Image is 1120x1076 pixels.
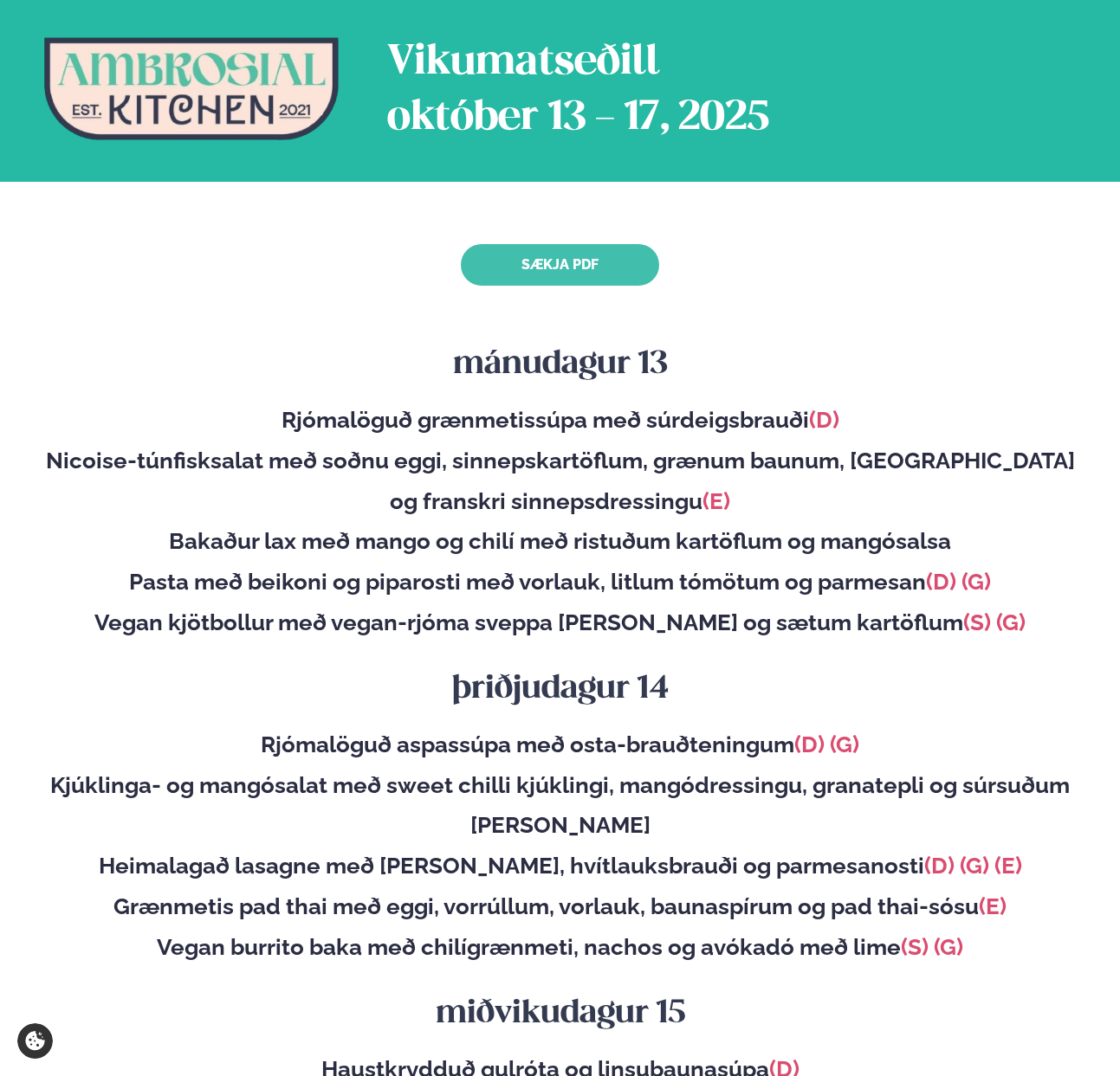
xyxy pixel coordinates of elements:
[809,407,839,433] span: (D)
[44,441,1076,522] div: Nicoise-túnfisksalat með soðnu eggi, sinnepskartöflum, grænum baunum, [GEOGRAPHIC_DATA] og fransk...
[44,725,1076,765] div: Rjómalöguð aspassúpa með osta-brauðteningum
[387,35,769,91] div: Vikumatseðill
[44,602,1076,643] div: Vegan kjötbollur með vegan-rjóma sveppa [PERSON_NAME] og sætum kartöflum
[44,994,1076,1035] h3: miðvikudagur 15
[44,37,339,140] img: Logo
[926,569,991,595] span: (D) (G)
[44,886,1076,927] div: Grænmetis pad thai með eggi, vorrúllum, vorlauk, baunaspírum og pad thai-sósu
[44,927,1076,968] div: Vegan burrito baka með chilígrænmeti, nachos og avókadó með lime
[387,91,769,146] div: október 13 - 17, 2025
[979,893,1007,919] span: (E)
[44,400,1076,441] div: Rjómalöguð grænmetissúpa með súrdeigsbrauði
[44,562,1076,602] div: Pasta með beikoni og piparosti með vorlauk, litlum tómötum og parmesan
[17,1023,53,1059] a: Cookie settings
[924,853,1022,879] span: (D) (G) (E)
[44,765,1076,847] div: Kjúklinga- og mangósalat með sweet chilli kjúklingi, mangódressingu, granatepli og súrsuðum [PERS...
[794,731,859,757] span: (D) (G)
[44,345,1076,386] h3: mánudagur 13
[963,609,1026,635] span: (S) (G)
[901,934,963,960] span: (S) (G)
[702,488,730,514] span: (E)
[461,244,659,286] a: Sækja PDF
[44,846,1076,886] div: Heimalagað lasagne með [PERSON_NAME], hvítlauksbrauði og parmesanosti
[44,669,1076,711] h3: þriðjudagur 14
[44,521,1076,562] div: Bakaður lax með mango og chilí með ristuðum kartöflum og mangósalsa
